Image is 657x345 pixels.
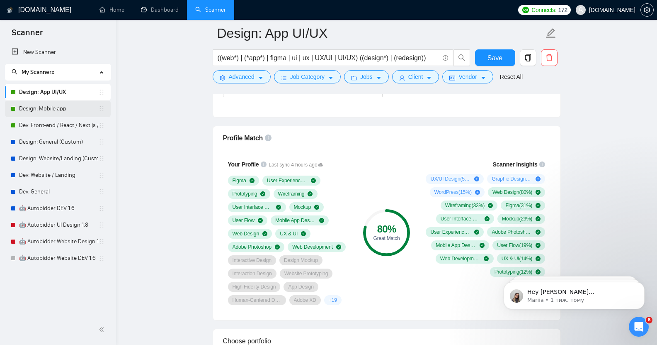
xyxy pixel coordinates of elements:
[497,242,532,249] span: User Flow ( 19 %)
[233,191,257,197] span: Prototyping
[5,167,111,184] li: Dev: Website / Landing
[363,236,410,241] div: Great Match
[98,155,105,162] span: holder
[329,297,337,303] span: + 19
[536,203,541,208] span: check-circle
[99,325,107,334] span: double-left
[541,54,557,61] span: delete
[328,75,334,81] span: caret-down
[311,178,316,183] span: check-circle
[491,264,657,323] iframe: Intercom notifications повідомлення
[536,190,541,195] span: check-circle
[541,49,558,66] button: delete
[558,5,567,15] span: 172
[233,284,276,290] span: High Fidelity Design
[5,84,111,100] li: Design: App UI/UX
[492,161,537,167] span: Scanner Insights
[98,205,105,212] span: holder
[12,69,17,75] span: search
[98,222,105,228] span: holder
[258,218,263,223] span: check-circle
[475,190,480,195] span: plus-circle
[294,297,316,303] span: Adobe XD
[336,245,341,250] span: check-circle
[480,75,486,81] span: caret-down
[19,134,98,150] a: Design: General (Custom)
[294,204,311,210] span: Mockup
[536,256,541,261] span: check-circle
[275,245,280,250] span: check-circle
[12,44,104,61] a: New Scanner
[275,217,316,224] span: Mobile App Design
[7,4,13,17] img: logo
[399,75,405,81] span: user
[430,229,471,235] span: User Experience Design ( 26 %)
[454,54,470,61] span: search
[5,134,111,150] li: Design: General (Custom)
[629,317,649,337] iframe: Intercom live chat
[19,184,98,200] a: Dev: General
[220,75,225,81] span: setting
[233,297,281,303] span: Human-Centered Design
[480,243,485,248] span: check-circle
[440,255,481,262] span: Web Development ( 16 %)
[445,202,485,209] span: Wireframing ( 33 %)
[98,172,105,179] span: holder
[5,27,49,44] span: Scanner
[502,255,533,262] span: UX & UI ( 14 %)
[351,75,357,81] span: folder
[218,53,439,63] input: Search Freelance Jobs...
[536,176,541,181] span: plus-circle
[19,100,98,117] a: Design: Mobile app
[98,238,105,245] span: holder
[646,317,652,323] span: 8
[641,7,653,13] span: setting
[458,72,477,81] span: Vendor
[260,191,265,196] span: check-circle
[278,191,305,197] span: Wireframing
[545,28,556,39] span: edit
[487,53,502,63] span: Save
[233,204,273,210] span: User Interface Design
[19,233,98,250] a: 🤖 Autobidder Website Design 1.8
[280,230,298,237] span: UX & UI
[269,161,323,169] span: Last sync 4 hours ago
[5,250,111,267] li: 🤖 Autobidder Website DEV 1.6
[98,89,105,95] span: holder
[276,205,281,210] span: check-circle
[228,161,259,168] span: Your Profile
[536,230,541,235] span: check-circle
[284,257,318,264] span: Design Mockup
[408,72,423,81] span: Client
[292,244,333,250] span: Web Development
[288,284,313,290] span: App Design
[250,178,255,183] span: check-circle
[267,177,308,184] span: User Experience Design
[376,75,382,81] span: caret-down
[233,257,272,264] span: Interactive Design
[505,202,532,209] span: Figma ( 31 %)
[19,200,98,217] a: 🤖 Autobidder DEV 1.6
[492,176,532,182] span: Graphic Design ( 41 %)
[449,75,455,81] span: idcard
[520,54,536,61] span: copy
[19,150,98,167] a: Design: Website/Landing (Custom)
[19,84,98,100] a: Design: App UI/UX
[265,135,272,141] span: info-circle
[261,161,267,167] span: info-circle
[98,255,105,262] span: holder
[213,70,271,83] button: settingAdvancedcaret-down
[308,191,313,196] span: check-circle
[502,215,532,222] span: Mockup ( 29 %)
[363,224,410,234] div: 80 %
[500,72,523,81] a: Reset All
[233,244,272,250] span: Adobe Photoshop
[531,5,556,15] span: Connects:
[290,72,325,81] span: Job Category
[5,233,111,250] li: 🤖 Autobidder Website Design 1.8
[98,122,105,129] span: holder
